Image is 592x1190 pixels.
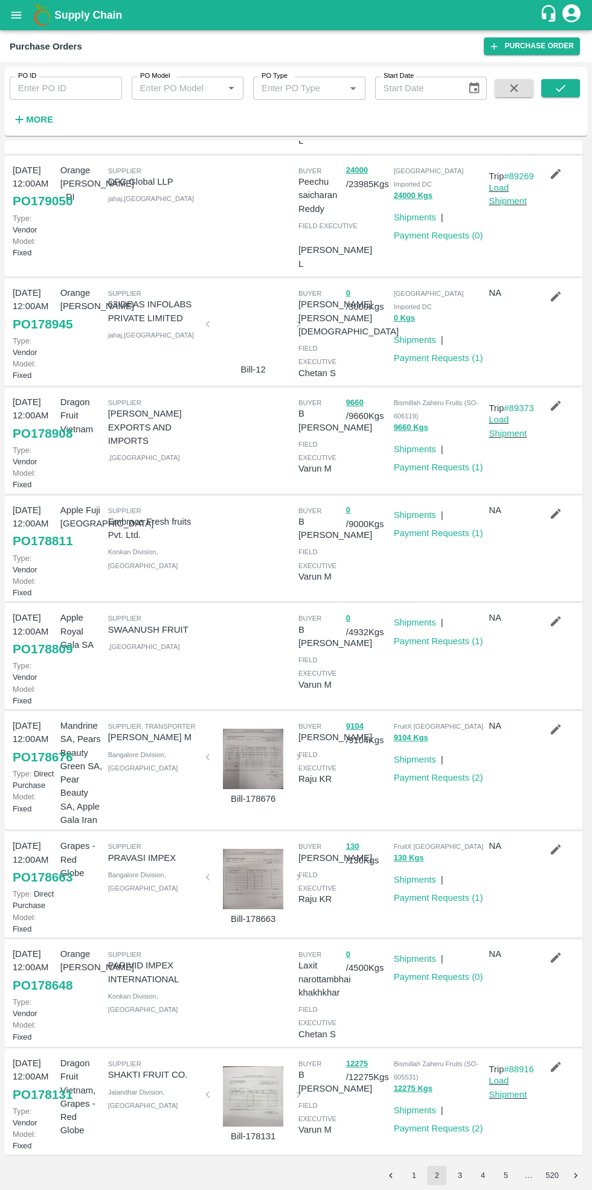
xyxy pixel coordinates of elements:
p: Fixed [13,358,56,381]
p: Apple Fuji [GEOGRAPHIC_DATA] [60,504,103,531]
span: buyer [298,951,321,958]
p: [DATE] 12:00AM [13,504,56,531]
span: Supplier [108,1060,141,1067]
button: 9104 [346,720,364,734]
a: PO178663 [13,866,72,888]
span: field executive [298,222,358,229]
p: Apple Royal Gala SA [60,611,103,651]
div: | [436,868,443,886]
button: Go to page 520 [542,1166,562,1185]
p: Vendor [13,660,56,683]
span: jahaj , [GEOGRAPHIC_DATA] [108,195,194,202]
div: | [436,438,443,456]
a: Shipments [394,1105,436,1115]
button: 24000 Kgs [394,189,433,203]
p: / 9000 Kgs [346,504,389,531]
p: PARIVID IMPEX INTERNATIONAL [108,959,199,986]
span: buyer [298,507,321,514]
p: Vendor [13,335,56,358]
p: Trip [489,170,534,183]
p: / 3000 Kgs [346,286,389,314]
p: NA [489,719,532,732]
span: Supplier [108,615,141,622]
span: Model: [13,1020,36,1029]
a: Shipments [394,618,436,627]
p: Dragon Fruit Vietnam [60,395,103,436]
span: buyer [298,723,321,730]
p: [PERSON_NAME][DEMOGRAPHIC_DATA] [298,312,399,339]
p: [DATE] 12:00AM [13,286,56,313]
p: Direct Purchase [13,768,56,791]
span: Type: [13,1107,31,1116]
a: Payment Requests (1) [394,893,483,903]
p: / 4500 Kgs [346,947,389,975]
div: | [436,748,443,766]
nav: pagination navigation [379,1166,587,1185]
a: Supply Chain [54,7,539,24]
p: NA [489,504,532,517]
p: [PERSON_NAME] M [108,731,199,744]
span: buyer [298,399,321,406]
p: [PERSON_NAME] EXPORTS AND IMPORTS [108,407,199,447]
a: PO178131 [13,1084,72,1105]
span: Supplier [108,843,141,850]
label: PO ID [18,71,36,81]
span: Jalandhar Division , [GEOGRAPHIC_DATA] [108,1089,178,1109]
a: Payment Requests (1) [394,528,483,538]
button: More [10,109,56,130]
input: Start Date [375,77,458,100]
a: Shipments [394,510,436,520]
span: Model: [13,913,36,922]
button: 24000 [346,164,368,178]
p: 63IDEAS INFOLABS PRIVATE LIMITED [108,298,199,325]
p: [DATE] 12:00AM [13,395,56,423]
a: PO178809 [13,638,72,660]
a: Shipments [394,335,436,345]
a: PO178945 [13,313,72,335]
a: PO178676 [13,746,72,768]
span: Supplier [108,290,141,297]
p: DFC Global LLP [108,175,199,188]
p: Bill-178676 [213,792,294,805]
p: B [PERSON_NAME] [298,623,372,650]
a: PO179050 [13,190,72,212]
span: Type: [13,769,31,778]
span: Type: [13,661,31,670]
a: Shipments [394,444,436,454]
p: Bill-12 [213,363,294,376]
a: Payment Requests (0) [394,231,483,240]
span: Type: [13,214,31,223]
div: | [436,611,443,629]
a: #89269 [504,171,534,181]
p: Vendor [13,444,56,467]
div: | [436,504,443,522]
p: Raju KR [298,772,341,785]
span: field executive [298,548,336,569]
button: page 2 [427,1166,446,1185]
div: | [436,328,443,347]
p: Bill-178663 [213,912,294,926]
span: Supplier [108,951,141,958]
a: Shipments [394,213,436,222]
p: [PERSON_NAME] L [298,243,372,270]
p: [PERSON_NAME] [298,298,399,311]
span: Type: [13,554,31,563]
span: [GEOGRAPHIC_DATA] Imported DC [394,290,464,310]
span: buyer [298,290,321,297]
button: Go to page 3 [450,1166,469,1185]
span: field executive [298,345,336,365]
p: Laxit narottambhai khakhkhar [298,959,351,999]
p: Fixed [13,575,56,598]
label: PO Model [140,71,170,81]
span: Model: [13,577,36,586]
img: logo [30,3,54,27]
p: SWAANUSH FRUIT [108,623,199,636]
label: Start Date [384,71,414,81]
p: Grapes - Red Globe [60,839,103,880]
p: Dragon Fruit Vietnam, Grapes - Red Globe [60,1057,103,1137]
p: [DATE] 12:00AM [13,719,56,746]
button: 9104 Kgs [394,731,428,745]
span: buyer [298,843,321,850]
div: account of current user [561,2,582,28]
a: Payment Requests (1) [394,636,483,646]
